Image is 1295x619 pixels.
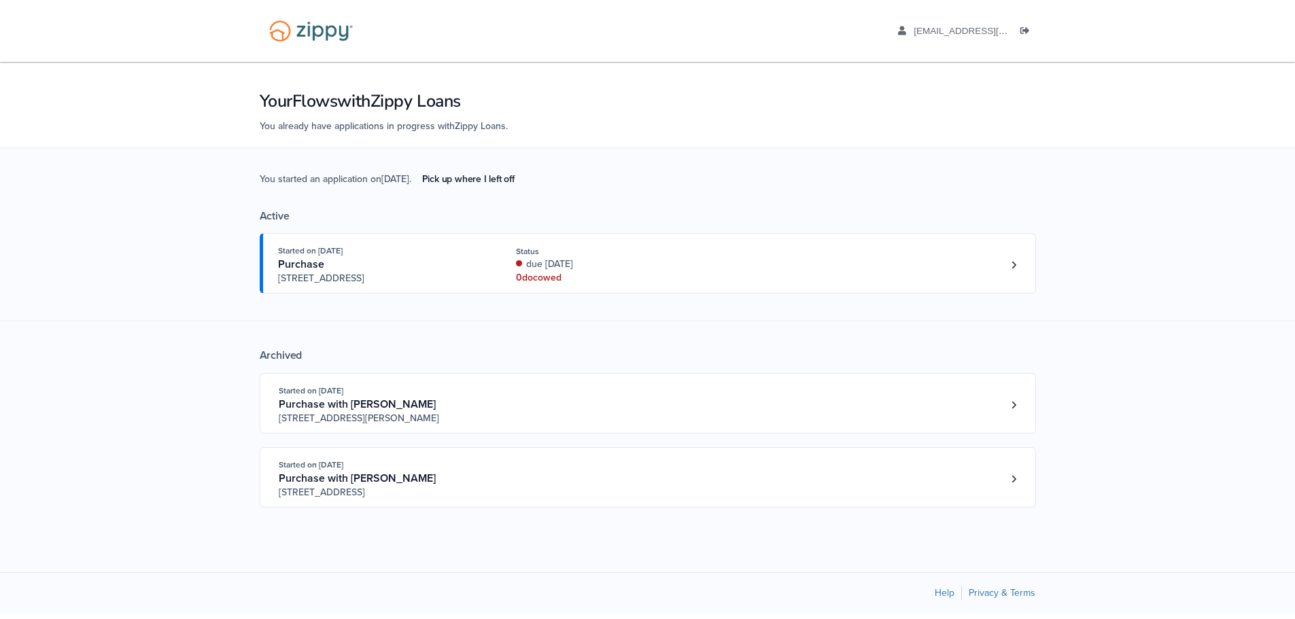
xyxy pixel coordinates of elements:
span: Purchase with [PERSON_NAME] [279,397,436,411]
span: [STREET_ADDRESS] [278,272,485,285]
div: due [DATE] [516,258,697,271]
a: Pick up where I left off [411,168,525,190]
span: You started an application on [DATE] . [260,172,525,209]
span: [STREET_ADDRESS][PERSON_NAME] [279,412,486,425]
span: Purchase with [PERSON_NAME] [279,472,436,485]
span: Purchase [278,258,324,271]
span: [STREET_ADDRESS] [279,486,486,499]
a: Open loan 4100895 [260,447,1036,508]
span: Started on [DATE] [278,246,343,255]
img: Logo [260,14,362,48]
span: Started on [DATE] [279,386,343,395]
h1: Your Flows with Zippy Loans [260,90,1036,113]
a: edit profile [898,26,1070,39]
div: Active [260,209,1036,223]
a: Help [935,587,954,599]
a: Loan number 4256548 [1004,255,1024,275]
div: 0 doc owed [516,271,697,285]
span: Started on [DATE] [279,460,343,470]
span: sphawes1@gmail.com [914,26,1069,36]
a: Loan number 4100895 [1004,469,1024,489]
a: Open loan 4238297 [260,373,1036,434]
a: Loan number 4238297 [1004,395,1024,415]
div: Archived [260,349,1036,362]
a: Privacy & Terms [969,587,1035,599]
div: Status [516,245,697,258]
a: Log out [1020,26,1035,39]
span: You already have applications in progress with Zippy Loans . [260,120,508,132]
a: Open loan 4256548 [260,233,1036,294]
